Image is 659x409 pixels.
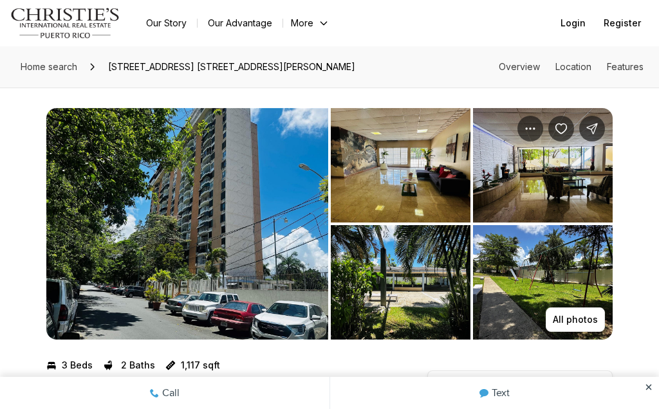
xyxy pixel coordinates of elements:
[181,360,220,370] p: 1,117 sqft
[331,225,470,340] button: View image gallery
[10,8,120,39] img: logo
[553,314,598,325] p: All photos
[46,108,328,340] li: 1 of 4
[579,116,605,141] button: Share Property: 500 MODESTO ST COND. BELLO HORIZONTE #3-01
[136,14,197,32] a: Our Story
[283,14,337,32] button: More
[62,360,93,370] p: 3 Beds
[46,108,328,340] button: View image gallery
[198,14,283,32] a: Our Advantage
[604,18,641,28] span: Register
[499,62,644,72] nav: Page section menu
[103,355,155,376] button: 2 Baths
[607,61,644,72] a: Skip to: Features
[121,360,155,370] p: 2 Baths
[331,108,470,223] button: View image gallery
[331,108,613,340] li: 2 of 4
[546,307,605,332] button: All photos
[103,57,360,77] span: [STREET_ADDRESS] [STREET_ADDRESS][PERSON_NAME]
[499,61,540,72] a: Skip to: Overview
[473,108,613,223] button: View image gallery
[561,18,586,28] span: Login
[553,10,593,36] button: Login
[21,61,77,72] span: Home search
[473,225,613,340] button: View image gallery
[555,61,591,72] a: Skip to: Location
[15,57,82,77] a: Home search
[548,116,574,141] button: Save Property: 500 MODESTO ST COND. BELLO HORIZONTE #3-01
[46,108,613,340] div: Listing Photos
[596,10,649,36] button: Register
[517,116,543,141] button: Property options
